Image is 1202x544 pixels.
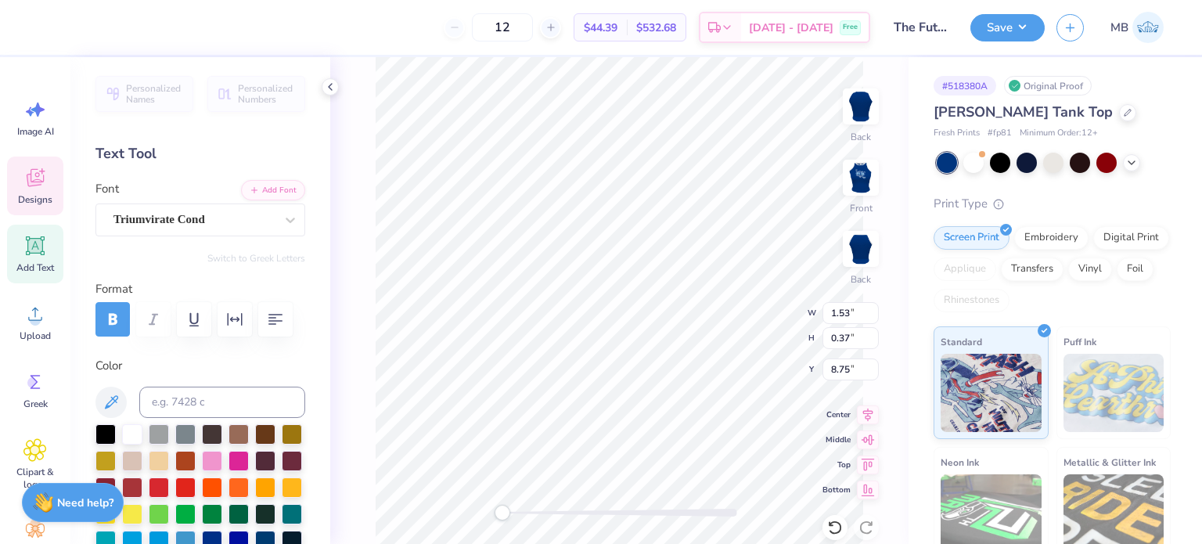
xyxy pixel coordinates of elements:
span: Bottom [822,484,851,496]
div: Screen Print [934,226,1009,250]
span: Free [843,22,858,33]
button: Add Font [241,180,305,200]
div: Accessibility label [495,505,510,521]
div: Applique [934,258,996,281]
div: Print Type [934,195,1171,213]
div: # 518380A [934,76,996,95]
span: [PERSON_NAME] Tank Top [934,103,1113,121]
a: MB [1103,12,1171,43]
input: – – [472,13,533,41]
span: [DATE] - [DATE] [749,20,833,36]
input: Untitled Design [882,12,959,43]
img: Front [845,162,876,193]
input: e.g. 7428 c [139,387,305,418]
span: Center [822,409,851,421]
div: Foil [1117,258,1153,281]
span: Image AI [17,125,54,138]
span: Add Text [16,261,54,274]
img: Back [845,233,876,265]
div: Transfers [1001,258,1063,281]
span: Minimum Order: 12 + [1020,127,1098,140]
span: $532.68 [636,20,676,36]
div: Back [851,272,871,286]
span: Middle [822,434,851,446]
span: Neon Ink [941,454,979,470]
label: Font [95,180,119,198]
span: Fresh Prints [934,127,980,140]
span: $44.39 [584,20,617,36]
button: Personalized Names [95,76,193,112]
span: Clipart & logos [9,466,61,491]
button: Save [970,14,1045,41]
label: Format [95,280,305,298]
span: Personalized Names [126,83,184,105]
div: Front [850,201,873,215]
div: Original Proof [1004,76,1092,95]
span: Standard [941,333,982,350]
img: Puff Ink [1063,354,1164,432]
span: MB [1110,19,1128,37]
strong: Need help? [57,495,113,510]
div: Digital Print [1093,226,1169,250]
span: Designs [18,193,52,206]
label: Color [95,357,305,375]
div: Vinyl [1068,258,1112,281]
button: Switch to Greek Letters [207,252,305,265]
span: Greek [23,398,48,410]
div: Rhinestones [934,289,1009,312]
div: Text Tool [95,143,305,164]
button: Personalized Numbers [207,76,305,112]
img: Standard [941,354,1042,432]
img: Marianne Bagtang [1132,12,1164,43]
span: # fp81 [988,127,1012,140]
div: Back [851,130,871,144]
span: Metallic & Glitter Ink [1063,454,1156,470]
span: Top [822,459,851,471]
div: Embroidery [1014,226,1089,250]
span: Personalized Numbers [238,83,296,105]
span: Puff Ink [1063,333,1096,350]
img: Back [845,91,876,122]
span: Upload [20,330,51,342]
